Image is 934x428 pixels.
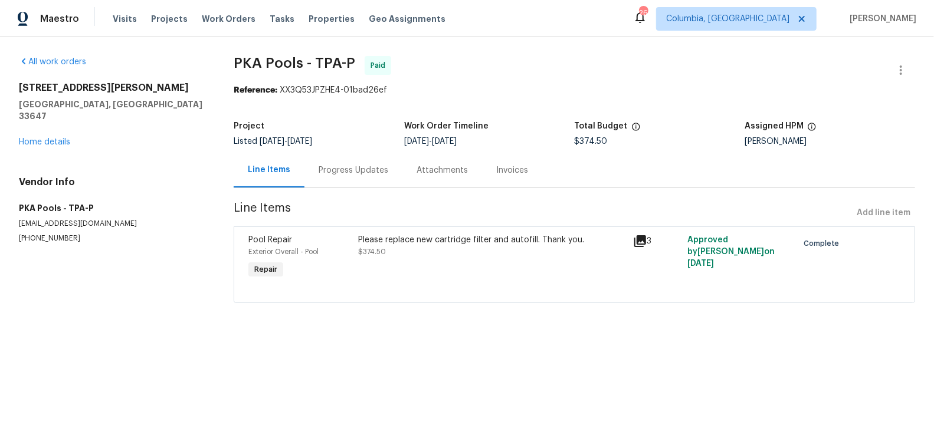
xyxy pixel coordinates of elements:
div: 3 [633,234,681,248]
span: Listed [234,137,312,146]
h5: Project [234,122,264,130]
span: PKA Pools - TPA-P [234,56,355,70]
span: Columbia, [GEOGRAPHIC_DATA] [666,13,789,25]
span: Geo Assignments [369,13,445,25]
p: [PHONE_NUMBER] [19,233,205,243]
span: Work Orders [202,13,255,25]
span: Pool Repair [248,236,292,244]
span: The hpm assigned to this work order. [807,122,817,137]
span: Approved by [PERSON_NAME] on [688,236,775,268]
span: The total cost of line items that have been proposed by Opendoor. This sum includes line items th... [631,122,641,137]
span: $374.50 [358,248,386,255]
span: Complete [804,238,844,249]
b: Reference: [234,86,277,94]
div: Progress Updates [319,164,388,176]
h5: Work Order Timeline [404,122,489,130]
div: Line Items [248,164,290,176]
div: Please replace new cartridge filter and autofill. Thank you. [358,234,625,246]
h5: [GEOGRAPHIC_DATA], [GEOGRAPHIC_DATA] 33647 [19,98,205,122]
span: Properties [309,13,355,25]
span: Repair [250,264,282,275]
span: [DATE] [287,137,312,146]
h4: Vendor Info [19,176,205,188]
div: [PERSON_NAME] [745,137,915,146]
span: - [260,137,312,146]
p: [EMAIL_ADDRESS][DOMAIN_NAME] [19,219,205,229]
span: [DATE] [432,137,457,146]
h5: Assigned HPM [745,122,804,130]
div: Invoices [496,164,528,176]
div: Attachments [417,164,468,176]
div: 26 [639,7,647,19]
span: $374.50 [575,137,608,146]
span: Line Items [234,202,852,224]
span: - [404,137,457,146]
span: [DATE] [688,259,715,268]
span: Exterior Overall - Pool [248,248,319,255]
span: [DATE] [404,137,429,146]
div: XX3Q53JPZHE4-01bad26ef [234,84,915,96]
span: Visits [113,13,137,25]
span: Paid [371,60,390,71]
span: Tasks [270,15,294,23]
span: Maestro [40,13,79,25]
h5: PKA Pools - TPA-P [19,202,205,214]
span: [PERSON_NAME] [845,13,916,25]
a: Home details [19,138,70,146]
span: [DATE] [260,137,284,146]
h5: Total Budget [575,122,628,130]
a: All work orders [19,58,86,66]
h2: [STREET_ADDRESS][PERSON_NAME] [19,82,205,94]
span: Projects [151,13,188,25]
